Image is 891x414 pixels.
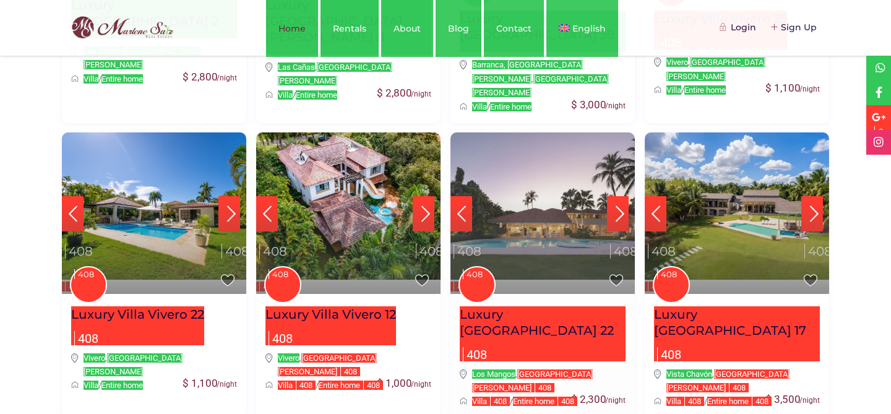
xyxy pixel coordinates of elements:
a: Entire home [101,74,143,84]
a: 408 [62,196,84,231]
span: 408 [804,244,835,259]
a: Luxury [GEOGRAPHIC_DATA] 17 408 [654,306,820,361]
div: / [460,395,626,408]
span: 408 [340,367,360,376]
a: Entire home [101,381,143,390]
a: [GEOGRAPHIC_DATA][PERSON_NAME] [666,58,765,80]
span: 408 [648,282,671,291]
a: 408 [256,282,282,291]
a: Luxury Villa Vivero 22 408 [71,306,204,345]
span: 408 [490,397,510,406]
a: 408 [264,266,301,303]
img: Luxury Villa Mangos 22 [450,132,635,280]
span: 408 [259,244,290,259]
span: 408 [363,381,383,390]
a: [GEOGRAPHIC_DATA][PERSON_NAME]408 [666,369,790,392]
div: , [460,368,626,395]
a: Los Mangos [472,369,515,379]
a: 408 [801,196,823,231]
span: English [572,23,606,34]
span: 408 [752,397,772,406]
div: / [71,72,237,86]
a: Villa [84,381,98,390]
a: [GEOGRAPHIC_DATA][PERSON_NAME] [278,63,392,85]
a: Entire home [684,85,726,95]
span: 408 [269,269,291,279]
a: Villa [84,74,98,84]
div: Sign Up [772,20,817,34]
a: Vivero [278,353,299,363]
span: 408 [557,397,577,406]
a: Villa408 [472,397,510,406]
a: 408 [607,196,629,231]
span: 408 [269,331,296,346]
a: Entire home [296,90,337,100]
h2: Luxury Villa Vivero 22 [71,306,204,322]
a: Vivero [84,353,105,363]
a: 408 [413,196,434,231]
a: 408 [218,196,240,231]
h2: Luxury [GEOGRAPHIC_DATA] 17 [654,306,820,339]
a: [GEOGRAPHIC_DATA][PERSON_NAME]408 [472,369,593,392]
div: , [460,58,626,100]
a: Las Cañas [278,63,315,72]
h2: Luxury [GEOGRAPHIC_DATA] 22 [460,306,626,339]
a: Vivero [666,58,688,67]
div: Login [721,20,756,34]
span: 408 [463,347,490,362]
span: 408 [729,383,749,392]
a: Villa [472,102,487,111]
img: Luxury Villa Vista Chavon 17 [645,132,829,280]
a: Entire home408 [707,397,772,406]
div: , [654,56,820,84]
span: 408 [648,244,679,259]
a: Villa [278,90,293,100]
div: , [71,351,237,379]
a: 408 [256,196,278,231]
img: logo [53,13,176,42]
div: , [265,351,431,379]
div: / [71,379,237,392]
a: 408 [645,196,666,231]
div: , [71,45,237,72]
a: Entire home [490,102,532,111]
span: 408 [259,282,282,291]
a: 408 [450,282,476,291]
span: 408 [74,269,97,279]
span: 0 [874,126,887,137]
span: 408 [65,244,96,259]
span: 408 [296,381,316,390]
a: Vista Chavón [666,369,712,379]
a: Luxury [GEOGRAPHIC_DATA] 22 408 [460,306,626,361]
a: 0 [866,105,891,130]
div: / [265,88,431,102]
a: Entire home408 [513,397,577,406]
a: Entire home408 [319,381,383,390]
span: 408 [535,383,554,392]
a: 408 [62,282,88,291]
a: [GEOGRAPHIC_DATA][PERSON_NAME] [472,74,609,97]
span: 408 [657,347,684,362]
span: 408 [416,244,447,259]
div: / [265,379,431,392]
div: / [460,100,626,114]
a: Villa408 [278,381,316,390]
a: Barranca, [GEOGRAPHIC_DATA][PERSON_NAME] [472,60,583,83]
img: Luxury Villa Vivero 22 [62,132,246,280]
span: 408 [454,282,476,291]
span: 408 [65,282,88,291]
a: Luxury Villa Vivero 12 408 [265,306,396,345]
a: 408 [645,282,671,291]
h2: Luxury Villa Vivero 12 [265,306,396,322]
a: [GEOGRAPHIC_DATA][PERSON_NAME] [84,353,183,376]
div: / [654,395,820,408]
div: , [265,61,431,88]
a: 408 [458,266,496,303]
a: 408 [653,266,690,303]
a: Villa408 [666,397,704,406]
span: 408 [454,244,484,259]
span: 408 [74,331,101,346]
a: [GEOGRAPHIC_DATA][PERSON_NAME]408 [278,353,377,376]
span: 408 [222,244,252,259]
a: 408 [450,196,472,231]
